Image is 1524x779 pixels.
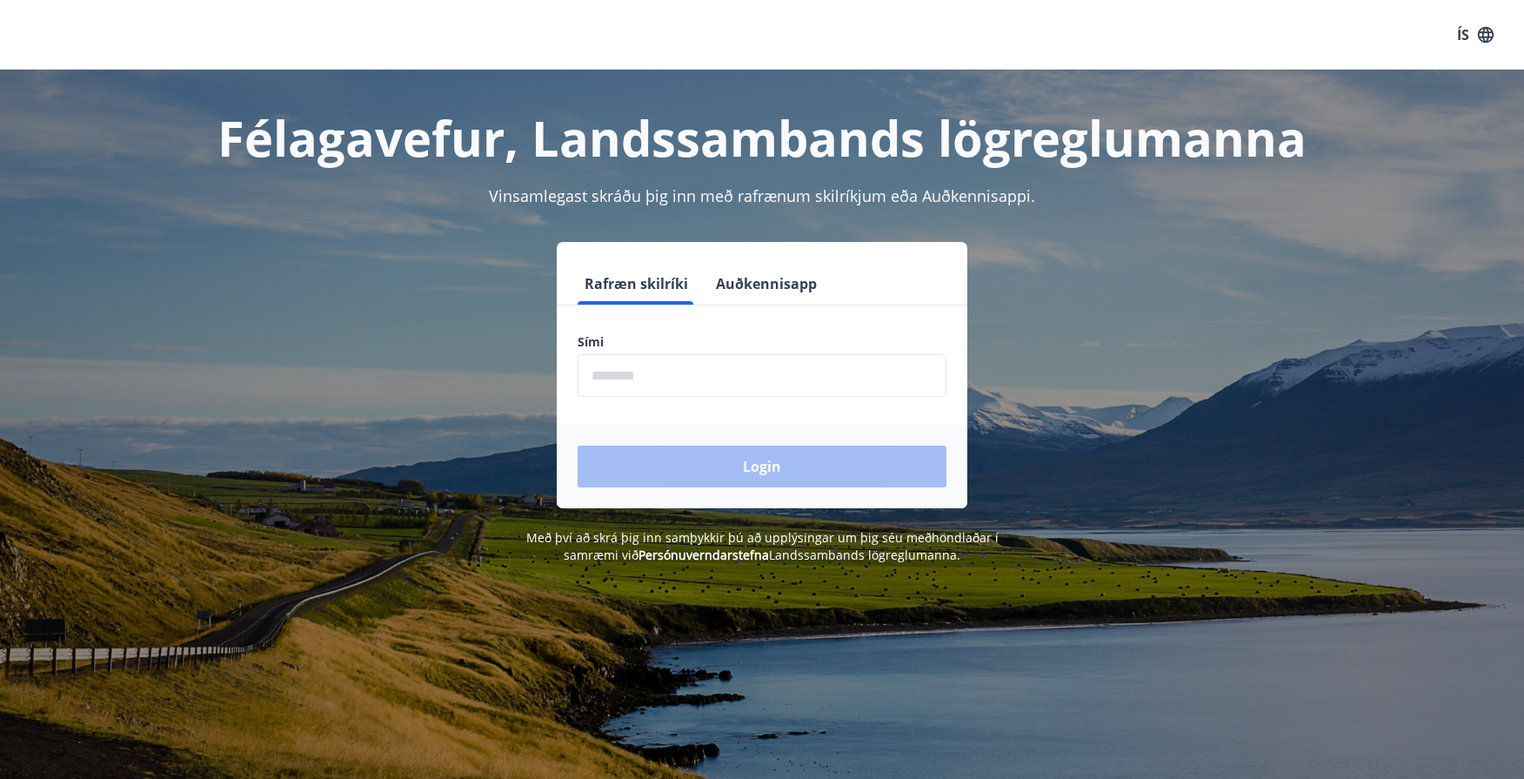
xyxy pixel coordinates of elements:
[578,333,946,351] label: Sími
[526,529,999,563] span: Með því að skrá þig inn samþykkir þú að upplýsingar um þig séu meðhöndlaðar í samræmi við Landssa...
[157,104,1367,171] h1: Félagavefur, Landssambands lögreglumanna
[578,263,695,305] button: Rafræn skilríki
[638,547,769,563] a: Persónuverndarstefna
[1447,19,1503,50] button: ÍS
[709,263,824,305] button: Auðkennisapp
[489,185,1035,206] span: Vinsamlegast skráðu þig inn með rafrænum skilríkjum eða Auðkennisappi.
